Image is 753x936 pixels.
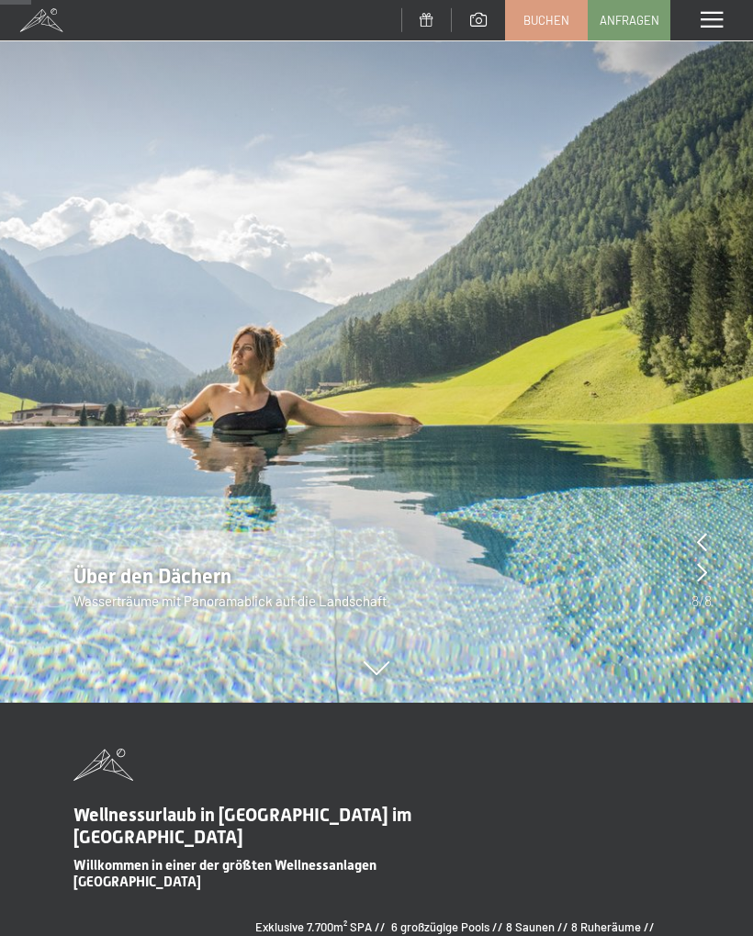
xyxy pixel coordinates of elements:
span: Wasserträume mit Panoramablick auf die Landschaft [73,592,387,609]
a: Buchen [506,1,587,39]
span: Anfragen [600,12,659,28]
span: 8 [691,591,699,611]
span: Buchen [523,12,569,28]
span: Wellnessurlaub in [GEOGRAPHIC_DATA] im [GEOGRAPHIC_DATA] [73,804,411,848]
span: 8 [704,591,712,611]
span: / [699,591,704,611]
a: Anfragen [589,1,669,39]
span: Über den Dächern [73,565,231,588]
span: Willkommen in einer der größten Wellnessanlagen [GEOGRAPHIC_DATA] [73,857,376,890]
